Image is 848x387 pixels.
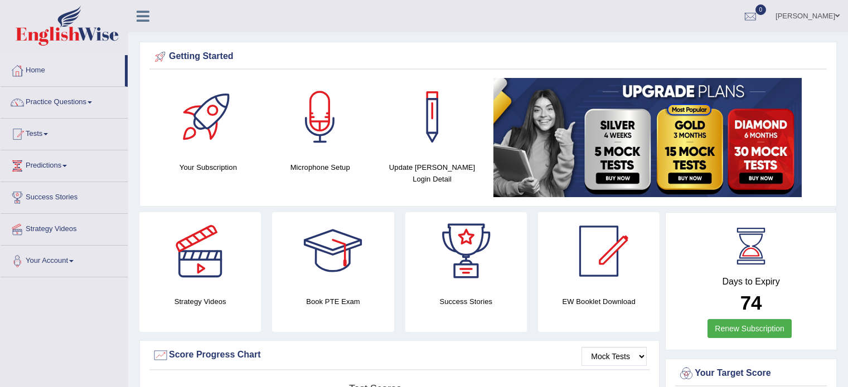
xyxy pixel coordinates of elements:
a: Home [1,55,125,83]
h4: Microphone Setup [270,161,371,173]
h4: Your Subscription [158,161,259,173]
h4: Days to Expiry [678,277,824,287]
img: small5.jpg [493,78,802,197]
div: Score Progress Chart [152,347,647,364]
h4: Book PTE Exam [272,296,394,307]
a: Success Stories [1,182,128,210]
a: Practice Questions [1,87,128,115]
h4: Strategy Videos [139,296,261,307]
h4: Success Stories [405,296,527,307]
a: Tests [1,119,128,146]
div: Your Target Score [678,365,824,382]
a: Predictions [1,150,128,178]
h4: Update [PERSON_NAME] Login Detail [382,161,483,185]
b: 74 [740,292,762,313]
div: Getting Started [152,48,824,65]
a: Renew Subscription [708,319,792,338]
h4: EW Booklet Download [538,296,660,307]
a: Strategy Videos [1,214,128,242]
span: 0 [755,4,767,15]
a: Your Account [1,246,128,273]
